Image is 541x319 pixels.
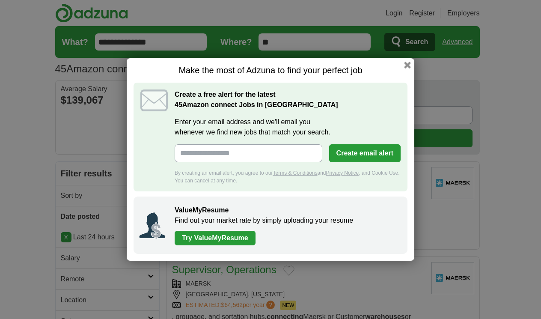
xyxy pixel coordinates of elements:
[134,65,407,76] h1: Make the most of Adzuna to find your perfect job
[175,89,401,110] h2: Create a free alert for the latest
[175,169,401,185] div: By creating an email alert, you agree to our and , and Cookie Use. You can cancel at any time.
[273,170,317,176] a: Terms & Conditions
[140,89,168,111] img: icon_email.svg
[175,215,399,226] p: Find out your market rate by simply uploading your resume
[175,101,338,108] strong: Amazon connect Jobs in [GEOGRAPHIC_DATA]
[175,205,399,215] h2: ValueMyResume
[329,144,401,162] button: Create email alert
[326,170,359,176] a: Privacy Notice
[175,100,182,110] span: 45
[175,231,256,245] a: Try ValueMyResume
[175,117,401,137] label: Enter your email address and we'll email you whenever we find new jobs that match your search.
